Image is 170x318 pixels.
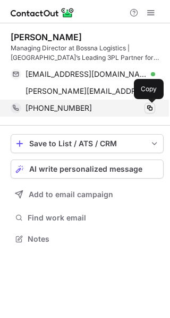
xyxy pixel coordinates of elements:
[11,232,164,246] button: Notes
[28,234,159,244] span: Notes
[11,43,164,63] div: Managing Director at Bossna Logistics | [GEOGRAPHIC_DATA]’s Leading 3PL Partner for Reliable and ...
[25,86,147,96] span: [PERSON_NAME][EMAIL_ADDRESS][DOMAIN_NAME]
[11,185,164,204] button: Add to email campaign
[25,103,92,113] span: [PHONE_NUMBER]
[29,139,145,148] div: Save to List / ATS / CRM
[25,69,147,79] span: [EMAIL_ADDRESS][DOMAIN_NAME]
[28,213,159,223] span: Find work email
[29,165,142,173] span: AI write personalized message
[11,160,164,179] button: AI write personalized message
[29,190,113,199] span: Add to email campaign
[11,32,82,42] div: [PERSON_NAME]
[11,6,74,19] img: ContactOut v5.3.10
[11,210,164,225] button: Find work email
[11,134,164,153] button: save-profile-one-click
